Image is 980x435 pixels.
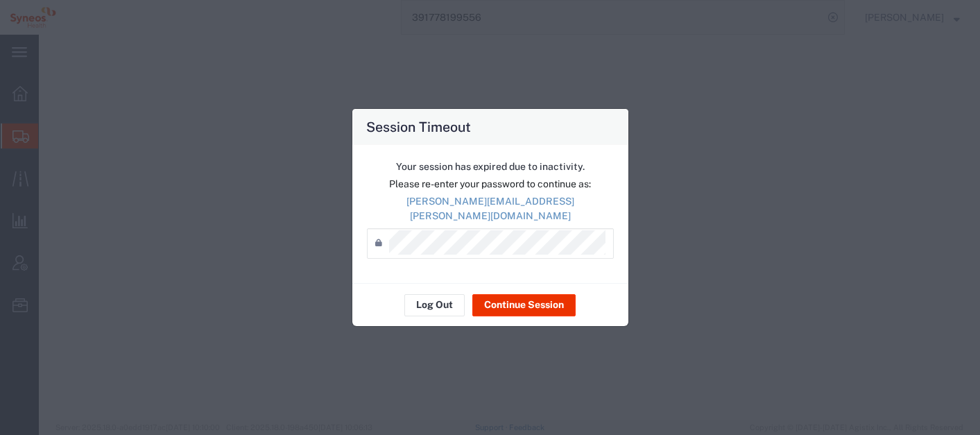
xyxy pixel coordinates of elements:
[367,194,614,223] p: [PERSON_NAME][EMAIL_ADDRESS][PERSON_NAME][DOMAIN_NAME]
[404,294,465,316] button: Log Out
[367,160,614,174] p: Your session has expired due to inactivity.
[472,294,576,316] button: Continue Session
[367,177,614,191] p: Please re-enter your password to continue as:
[366,117,471,137] h4: Session Timeout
